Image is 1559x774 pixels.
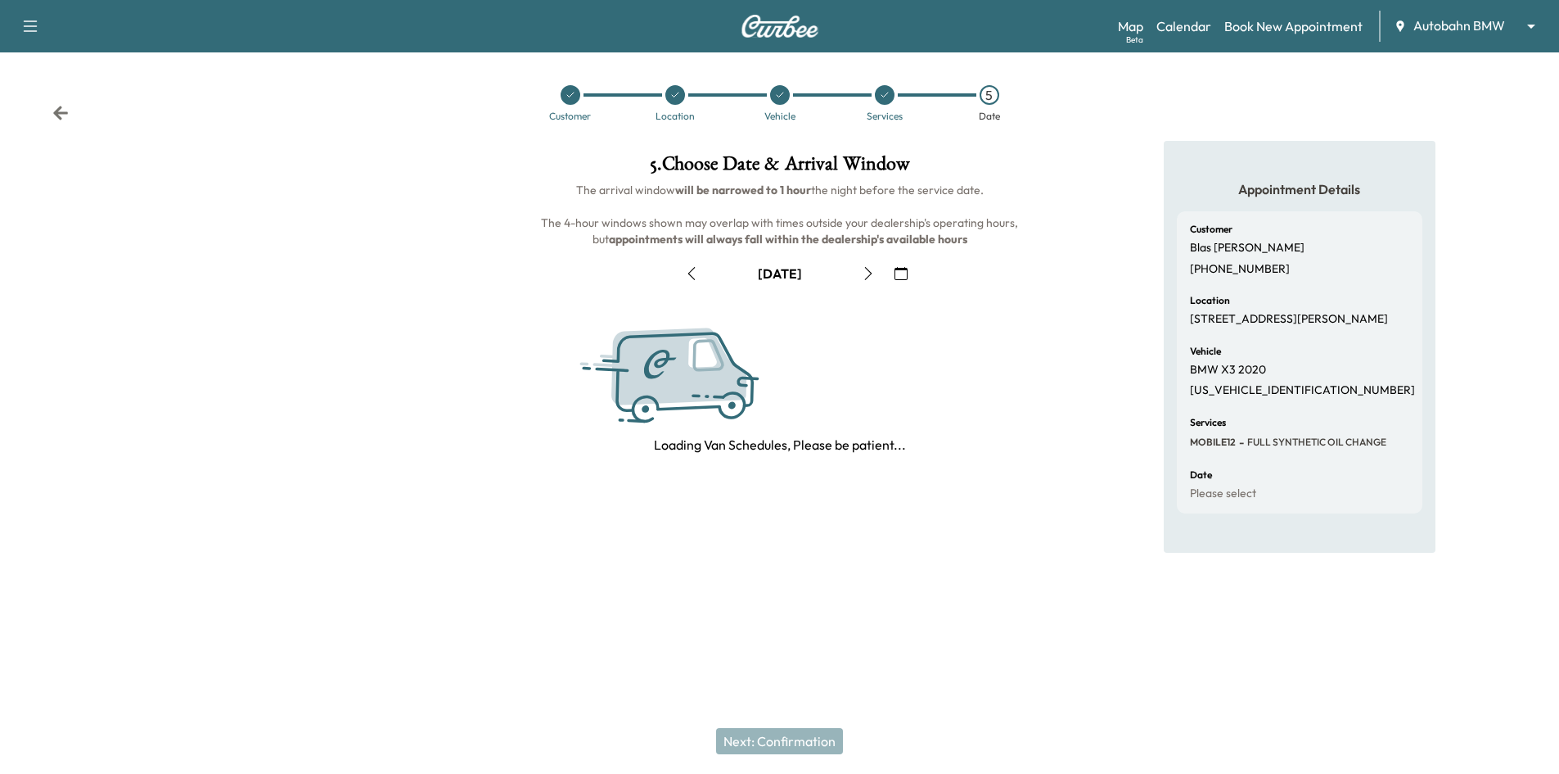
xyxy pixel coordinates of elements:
[1190,262,1290,277] p: [PHONE_NUMBER]
[609,232,967,247] b: appointments will always fall within the dealership's available hours
[1126,34,1143,46] div: Beta
[1190,312,1388,327] p: [STREET_ADDRESS][PERSON_NAME]
[656,111,695,121] div: Location
[741,15,819,38] img: Curbee Logo
[52,105,69,121] div: Back
[1190,296,1230,306] h6: Location
[1190,346,1221,356] h6: Vehicle
[549,111,591,121] div: Customer
[1156,16,1211,36] a: Calendar
[1190,363,1266,378] p: BMW X3 2020
[758,265,802,283] div: [DATE]
[654,435,906,455] p: Loading Van Schedules, Please be patient...
[1190,418,1226,428] h6: Services
[867,111,903,121] div: Services
[1190,436,1236,449] span: MOBILE12
[1118,16,1143,36] a: MapBeta
[980,85,999,105] div: 5
[1190,224,1232,234] h6: Customer
[1190,487,1256,501] p: Please select
[675,183,811,197] b: will be narrowed to 1 hour
[1190,470,1212,480] h6: Date
[1244,436,1386,449] span: FULL SYNTHETIC OIL CHANGE
[979,111,1000,121] div: Date
[1413,16,1505,35] span: Autobahn BMW
[585,306,836,435] img: Curbee Service.svg
[1224,16,1363,36] a: Book New Appointment
[764,111,795,121] div: Vehicle
[1177,180,1422,198] h5: Appointment Details
[1190,241,1304,256] p: Blas [PERSON_NAME]
[1236,434,1244,450] span: -
[541,183,1021,247] span: The arrival window the night before the service date. The 4-hour windows shown may overlap with t...
[1190,383,1415,398] p: [US_VEHICLE_IDENTIFICATION_NUMBER]
[533,154,1026,182] h1: 5 . Choose Date & Arrival Window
